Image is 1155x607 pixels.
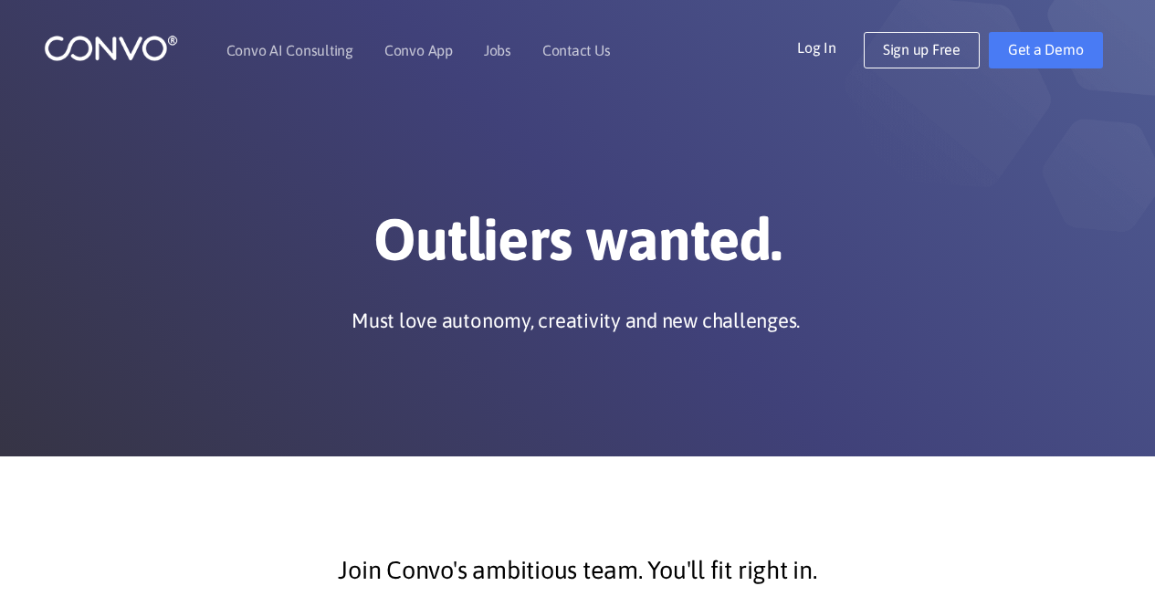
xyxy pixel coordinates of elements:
[384,43,453,58] a: Convo App
[352,307,800,334] p: Must love autonomy, creativity and new challenges.
[864,32,980,68] a: Sign up Free
[797,32,864,61] a: Log In
[542,43,611,58] a: Contact Us
[44,34,178,62] img: logo_1.png
[989,32,1103,68] a: Get a Demo
[71,204,1085,288] h1: Outliers wanted.
[85,548,1071,593] p: Join Convo's ambitious team. You'll fit right in.
[484,43,511,58] a: Jobs
[226,43,353,58] a: Convo AI Consulting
